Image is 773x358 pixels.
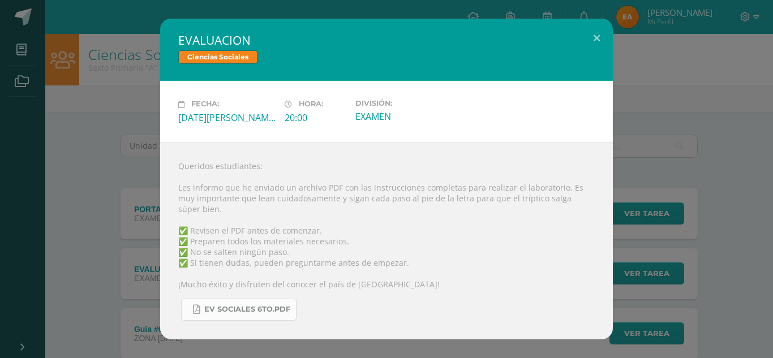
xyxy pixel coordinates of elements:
div: [DATE][PERSON_NAME] [178,111,276,124]
h2: EVALUACION [178,32,595,48]
div: 20:00 [285,111,346,124]
span: Fecha: [191,100,219,109]
span: Hora: [299,100,323,109]
button: Close (Esc) [581,19,613,57]
span: Ciencias Sociales [178,50,257,64]
a: EV SOCIALES 6TO.pdf [181,299,297,321]
div: EXAMEN [355,110,453,123]
label: División: [355,99,453,107]
div: Queridos estudiantes: Les informo que he enviado un archivo PDF con las instrucciones completas p... [160,142,613,339]
span: EV SOCIALES 6TO.pdf [204,305,290,314]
